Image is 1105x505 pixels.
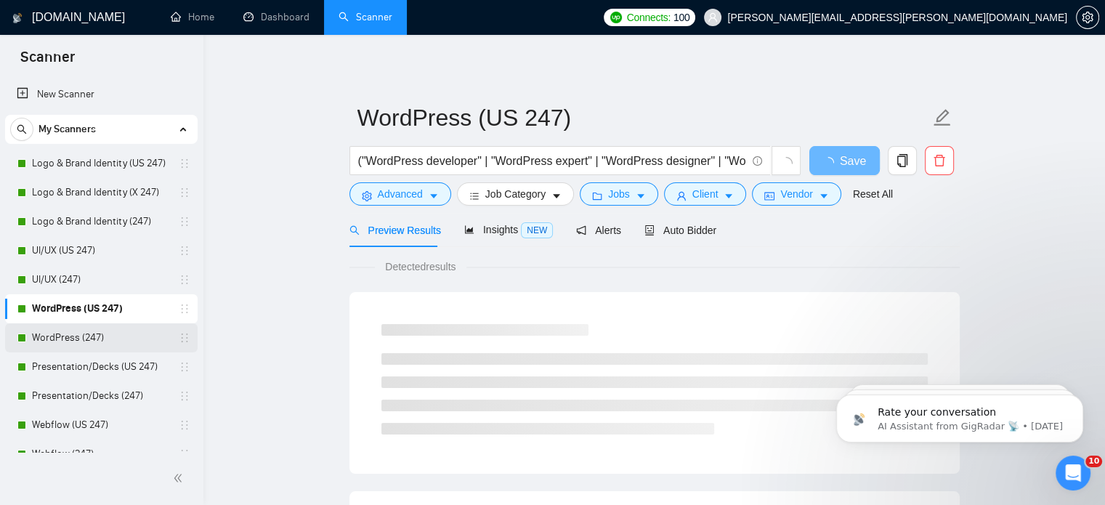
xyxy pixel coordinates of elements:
input: Scanner name... [357,100,930,136]
span: notification [576,225,586,235]
span: user [708,12,718,23]
span: Client [692,186,719,202]
span: Advanced [378,186,423,202]
img: upwork-logo.png [610,12,622,23]
span: caret-down [819,190,829,201]
iframe: Intercom live chat [1056,456,1090,490]
span: holder [179,419,190,431]
span: 10 [1085,456,1102,467]
span: Insights [464,224,553,235]
span: setting [1077,12,1098,23]
a: Reset All [853,186,893,202]
span: Preview Results [349,225,441,236]
span: info-circle [753,156,762,166]
span: Job Category [485,186,546,202]
button: search [10,118,33,141]
span: robot [644,225,655,235]
span: search [349,225,360,235]
span: holder [179,361,190,373]
span: edit [933,108,952,127]
a: Logo & Brand Identity (247) [32,207,170,236]
button: userClientcaret-down [664,182,747,206]
button: Save [809,146,880,175]
span: double-left [173,471,187,485]
span: Save [840,152,866,170]
span: caret-down [636,190,646,201]
span: delete [926,154,953,167]
span: holder [179,158,190,169]
a: setting [1076,12,1099,23]
a: Logo & Brand Identity (US 247) [32,149,170,178]
span: holder [179,216,190,227]
span: NEW [521,222,553,238]
a: WordPress (US 247) [32,294,170,323]
a: homeHome [171,11,214,23]
span: My Scanners [39,115,96,144]
span: holder [179,303,190,315]
span: area-chart [464,225,474,235]
a: New Scanner [17,80,186,109]
a: Webflow (US 247) [32,411,170,440]
span: holder [179,187,190,198]
a: Presentation/Decks (US 247) [32,352,170,381]
span: 100 [673,9,689,25]
button: folderJobscaret-down [580,182,658,206]
span: caret-down [429,190,439,201]
span: holder [179,332,190,344]
button: idcardVendorcaret-down [752,182,841,206]
span: loading [780,157,793,170]
span: idcard [764,190,774,201]
span: setting [362,190,372,201]
button: delete [925,146,954,175]
button: copy [888,146,917,175]
a: Presentation/Decks (247) [32,381,170,411]
a: searchScanner [339,11,392,23]
a: dashboardDashboard [243,11,309,23]
img: logo [12,7,23,30]
span: holder [179,448,190,460]
button: barsJob Categorycaret-down [457,182,574,206]
button: settingAdvancedcaret-down [349,182,451,206]
li: New Scanner [5,80,198,109]
span: Connects: [627,9,671,25]
a: WordPress (247) [32,323,170,352]
a: UI/UX (247) [32,265,170,294]
a: Logo & Brand Identity (X 247) [32,178,170,207]
a: Webflow (247) [32,440,170,469]
input: Search Freelance Jobs... [358,152,746,170]
span: caret-down [551,190,562,201]
span: Jobs [608,186,630,202]
span: caret-down [724,190,734,201]
iframe: Intercom notifications message [814,364,1105,466]
span: Auto Bidder [644,225,716,236]
span: holder [179,390,190,402]
span: search [11,124,33,134]
span: user [676,190,687,201]
span: holder [179,245,190,256]
a: UI/UX (US 247) [32,236,170,265]
span: copy [889,154,916,167]
span: folder [592,190,602,201]
button: setting [1076,6,1099,29]
span: holder [179,274,190,286]
span: loading [822,157,840,169]
span: Detected results [375,259,466,275]
span: bars [469,190,479,201]
span: Vendor [780,186,812,202]
span: Alerts [576,225,621,236]
span: Scanner [9,47,86,77]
